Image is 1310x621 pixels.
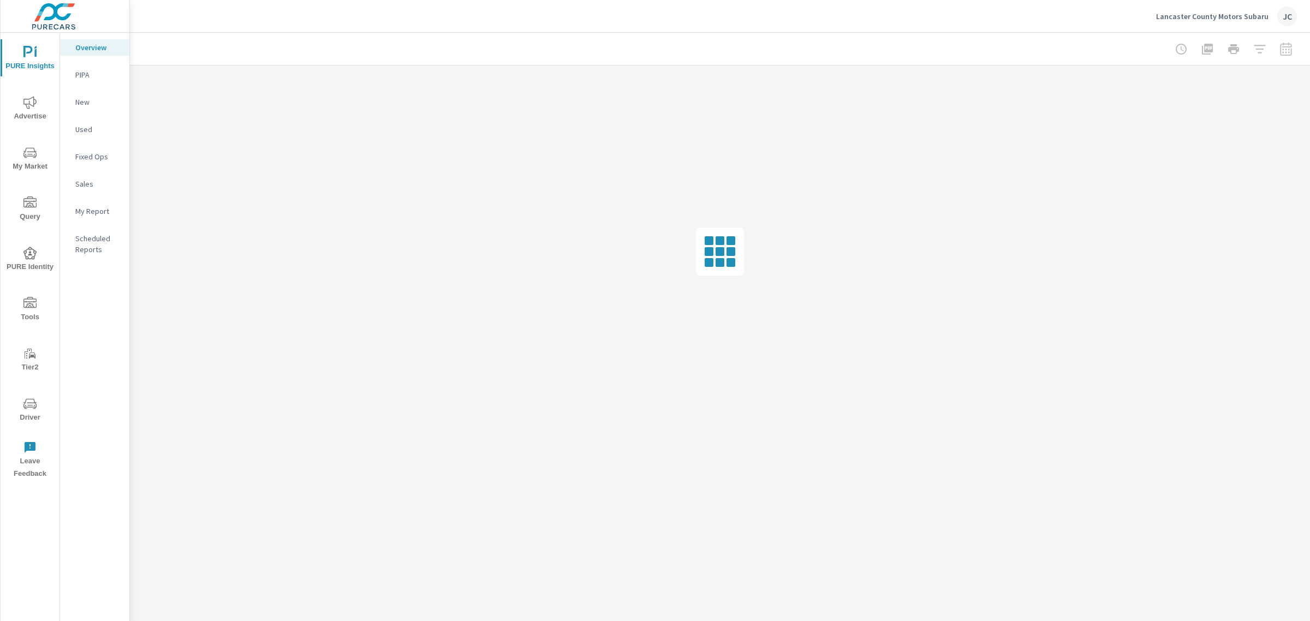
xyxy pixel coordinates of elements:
[60,148,129,165] div: Fixed Ops
[4,397,56,424] span: Driver
[4,146,56,173] span: My Market
[4,96,56,123] span: Advertise
[60,203,129,219] div: My Report
[4,441,56,480] span: Leave Feedback
[4,347,56,374] span: Tier2
[75,69,121,80] p: PIPA
[1,33,59,485] div: nav menu
[1156,11,1269,21] p: Lancaster County Motors Subaru
[75,124,121,135] p: Used
[75,151,121,162] p: Fixed Ops
[60,67,129,83] div: PIPA
[75,42,121,53] p: Overview
[4,46,56,73] span: PURE Insights
[75,206,121,217] p: My Report
[60,230,129,258] div: Scheduled Reports
[75,233,121,255] p: Scheduled Reports
[75,178,121,189] p: Sales
[1277,7,1297,26] div: JC
[4,196,56,223] span: Query
[60,39,129,56] div: Overview
[75,97,121,108] p: New
[60,121,129,138] div: Used
[4,297,56,324] span: Tools
[4,247,56,273] span: PURE Identity
[60,94,129,110] div: New
[60,176,129,192] div: Sales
